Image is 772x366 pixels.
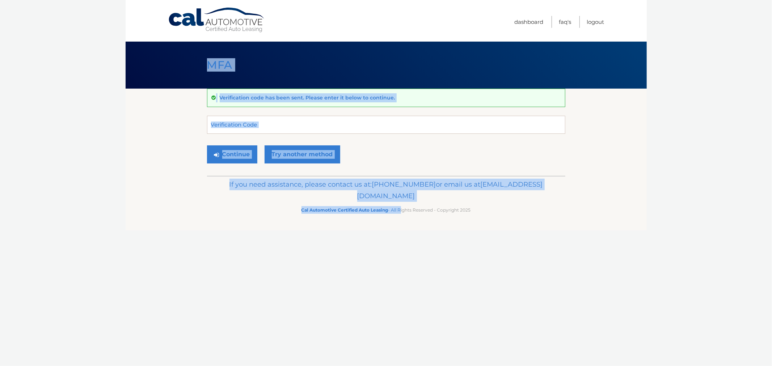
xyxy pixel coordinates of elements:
a: FAQ's [559,16,571,28]
span: MFA [207,58,232,72]
a: Cal Automotive [168,7,266,33]
a: Logout [587,16,604,28]
a: Try another method [265,145,340,163]
span: [EMAIL_ADDRESS][DOMAIN_NAME] [357,180,543,200]
p: - All Rights Reserved - Copyright 2025 [212,206,561,214]
button: Continue [207,145,257,163]
span: [PHONE_NUMBER] [372,180,436,188]
strong: Cal Automotive Certified Auto Leasing [301,207,388,213]
a: Dashboard [515,16,544,28]
p: If you need assistance, please contact us at: or email us at [212,179,561,202]
p: Verification code has been sent. Please enter it below to continue. [220,94,395,101]
input: Verification Code [207,116,565,134]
